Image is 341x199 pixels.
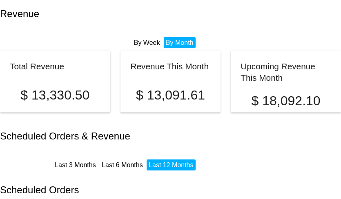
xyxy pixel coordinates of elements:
a: Last 12 Months [149,161,193,168]
h2: Upcoming Revenue This Month [241,62,315,82]
h2: Total Revenue [10,62,64,71]
li: By Month [164,37,196,48]
p: $ 13,091.61 [130,88,210,103]
a: Last 6 Months [102,161,143,168]
p: $ 13,330.50 [10,88,100,103]
p: $ 18,092.10 [241,93,331,108]
a: Last 3 Months [55,161,96,168]
h2: Revenue This Month [130,62,209,71]
li: By Week [132,37,162,48]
